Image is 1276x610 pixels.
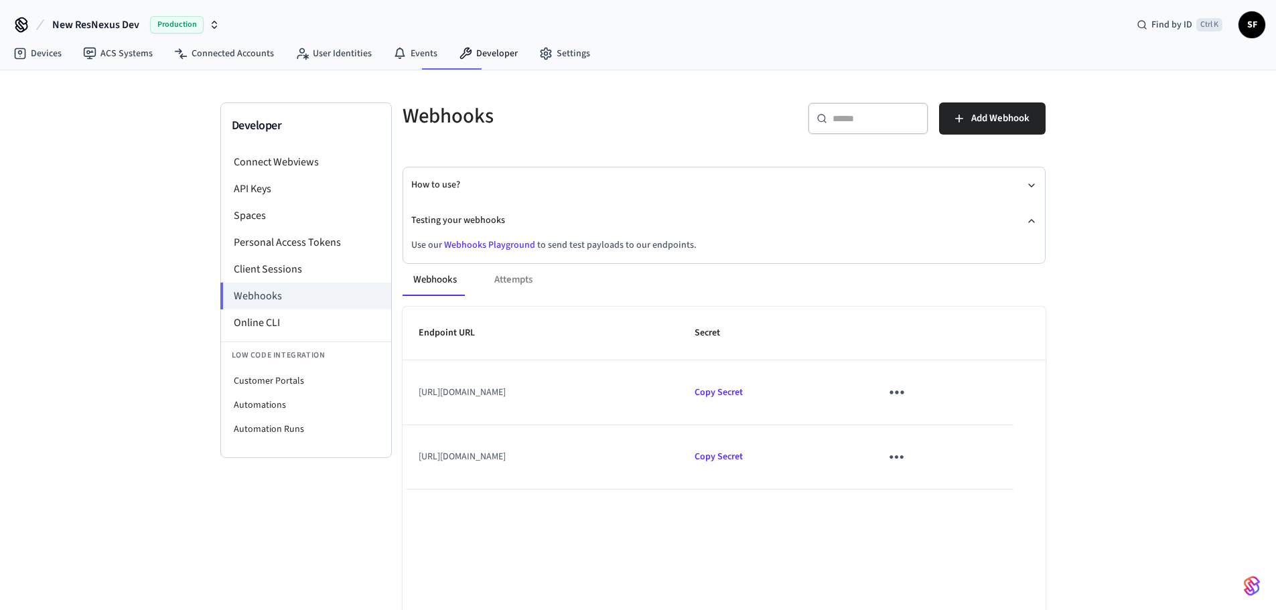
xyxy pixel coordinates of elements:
img: SeamLogoGradient.69752ec5.svg [1244,575,1260,597]
span: Copied! [695,386,743,399]
td: [URL][DOMAIN_NAME] [403,360,679,425]
span: Copied! [695,450,743,463]
span: New ResNexus Dev [52,17,139,33]
button: Webhooks [403,264,468,296]
h3: Developer [232,117,380,135]
a: ACS Systems [72,42,163,66]
button: How to use? [411,167,1037,203]
li: Webhooks [220,283,391,309]
li: Connect Webviews [221,149,391,175]
li: Low Code Integration [221,341,391,369]
li: Personal Access Tokens [221,229,391,256]
td: [URL][DOMAIN_NAME] [403,425,679,489]
a: User Identities [285,42,382,66]
span: Endpoint URL [419,323,492,344]
span: Find by ID [1151,18,1192,31]
a: Events [382,42,448,66]
a: Developer [448,42,528,66]
a: Settings [528,42,601,66]
li: Client Sessions [221,256,391,283]
div: ant example [403,264,1046,296]
h5: Webhooks [403,102,716,130]
p: Use our to send test payloads to our endpoints. [411,238,1037,252]
div: Testing your webhooks [411,238,1037,263]
table: sticky table [403,307,1046,489]
button: SF [1238,11,1265,38]
div: Find by IDCtrl K [1126,13,1233,37]
li: Spaces [221,202,391,229]
li: Online CLI [221,309,391,336]
li: Automation Runs [221,417,391,441]
span: SF [1240,13,1264,37]
li: Automations [221,393,391,417]
button: Add Webhook [939,102,1046,135]
button: Testing your webhooks [411,203,1037,238]
span: Ctrl K [1196,18,1222,31]
span: Production [150,16,204,33]
span: Add Webhook [971,110,1030,127]
a: Connected Accounts [163,42,285,66]
a: Devices [3,42,72,66]
li: Customer Portals [221,369,391,393]
a: Webhooks Playground [444,238,535,252]
span: Secret [695,323,737,344]
li: API Keys [221,175,391,202]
